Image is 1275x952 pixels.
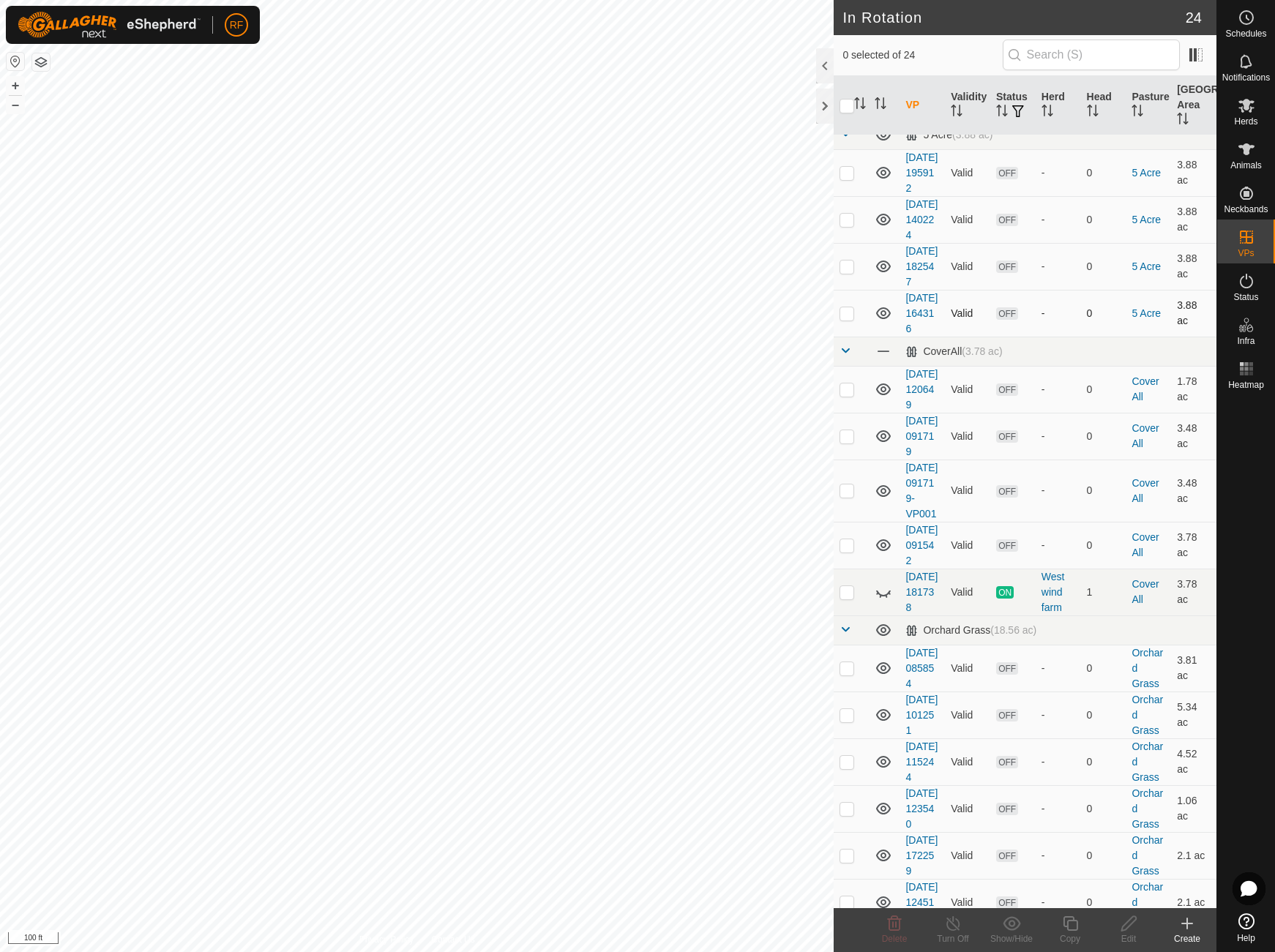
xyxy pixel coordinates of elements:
th: Validity [945,76,990,135]
td: 3.88 ac [1171,243,1216,290]
td: Valid [945,522,990,569]
p-sorticon: Activate to sort [1132,107,1143,119]
td: Valid [945,243,990,290]
div: Orchard Grass [905,624,1036,637]
p-sorticon: Activate to sort [1177,115,1189,127]
td: 0 [1081,149,1126,196]
div: Turn Off [924,932,982,945]
a: 5 Acre [1132,261,1161,272]
div: Copy [1041,932,1099,945]
span: Herds [1234,117,1257,126]
td: Valid [945,691,990,738]
td: Valid [945,413,990,460]
a: CoverAll [1132,477,1159,504]
a: [DATE] 091719-VP001 [905,462,938,520]
a: 5 Acre [1132,307,1161,319]
div: - [1042,259,1075,274]
div: - [1042,848,1075,863]
p-sorticon: Activate to sort [996,107,1008,119]
td: 0 [1081,785,1126,832]
td: Valid [945,785,990,832]
a: CoverAll [1132,375,1159,402]
td: 3.78 ac [1171,569,1216,615]
span: (3.88 ac) [952,129,992,140]
th: Status [990,76,1036,135]
div: Edit [1099,932,1158,945]
td: 0 [1081,290,1126,337]
td: 2.1 ac [1171,832,1216,879]
a: Orchard Grass [1132,694,1163,736]
a: CoverAll [1132,531,1159,558]
td: 3.48 ac [1171,460,1216,522]
span: VPs [1238,249,1254,258]
h2: In Rotation [842,9,1185,26]
span: Neckbands [1224,205,1268,214]
th: [GEOGRAPHIC_DATA] Area [1171,76,1216,135]
div: CoverAll [905,345,1002,358]
div: - [1042,165,1075,181]
a: Contact Us [431,933,474,946]
a: CoverAll [1132,578,1159,605]
td: 0 [1081,522,1126,569]
a: [DATE] 120649 [905,368,938,411]
a: [DATE] 101251 [905,694,938,736]
a: [DATE] 091719 [905,415,938,457]
th: Herd [1036,76,1081,135]
span: (18.56 ac) [990,624,1036,636]
span: Delete [882,934,908,944]
div: - [1042,429,1075,444]
td: Valid [945,832,990,879]
span: Help [1237,934,1255,942]
td: Valid [945,738,990,785]
p-sorticon: Activate to sort [1042,107,1053,119]
div: Create [1158,932,1216,945]
p-sorticon: Activate to sort [951,107,962,119]
span: OFF [996,261,1018,273]
td: 0 [1081,460,1126,522]
button: + [7,77,24,94]
div: - [1042,382,1075,397]
a: [DATE] 124518 [905,881,938,923]
span: OFF [996,662,1018,675]
span: OFF [996,756,1018,768]
td: 4.52 ac [1171,738,1216,785]
a: Orchard Grass [1132,787,1163,830]
button: Map Layers [32,53,50,71]
td: Valid [945,366,990,413]
td: 0 [1081,243,1126,290]
span: Status [1233,293,1258,301]
td: 0 [1081,196,1126,243]
p-sorticon: Activate to sort [875,100,886,111]
span: Animals [1230,161,1262,170]
td: Valid [945,645,990,691]
div: - [1042,895,1075,910]
a: Privacy Policy [359,933,414,946]
span: OFF [996,539,1018,552]
td: 0 [1081,645,1126,691]
a: [DATE] 123540 [905,787,938,830]
a: [DATE] 181738 [905,571,938,613]
a: Orchard Grass [1132,741,1163,783]
span: OFF [996,214,1018,226]
th: VP [900,76,945,135]
a: [DATE] 091542 [905,524,938,566]
td: 1.06 ac [1171,785,1216,832]
span: OFF [996,896,1018,909]
td: 3.88 ac [1171,196,1216,243]
a: 5 Acre [1132,167,1161,179]
td: 5.34 ac [1171,691,1216,738]
td: 0 [1081,738,1126,785]
td: 3.81 ac [1171,645,1216,691]
div: - [1042,306,1075,321]
td: 3.88 ac [1171,149,1216,196]
div: - [1042,801,1075,817]
button: – [7,96,24,113]
span: OFF [996,307,1018,320]
a: [DATE] 172259 [905,834,938,877]
td: Valid [945,460,990,522]
span: 0 selected of 24 [842,48,1002,63]
td: Valid [945,569,990,615]
span: Notifications [1222,73,1270,82]
a: Orchard Grass [1132,881,1163,923]
span: Schedules [1225,29,1266,38]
